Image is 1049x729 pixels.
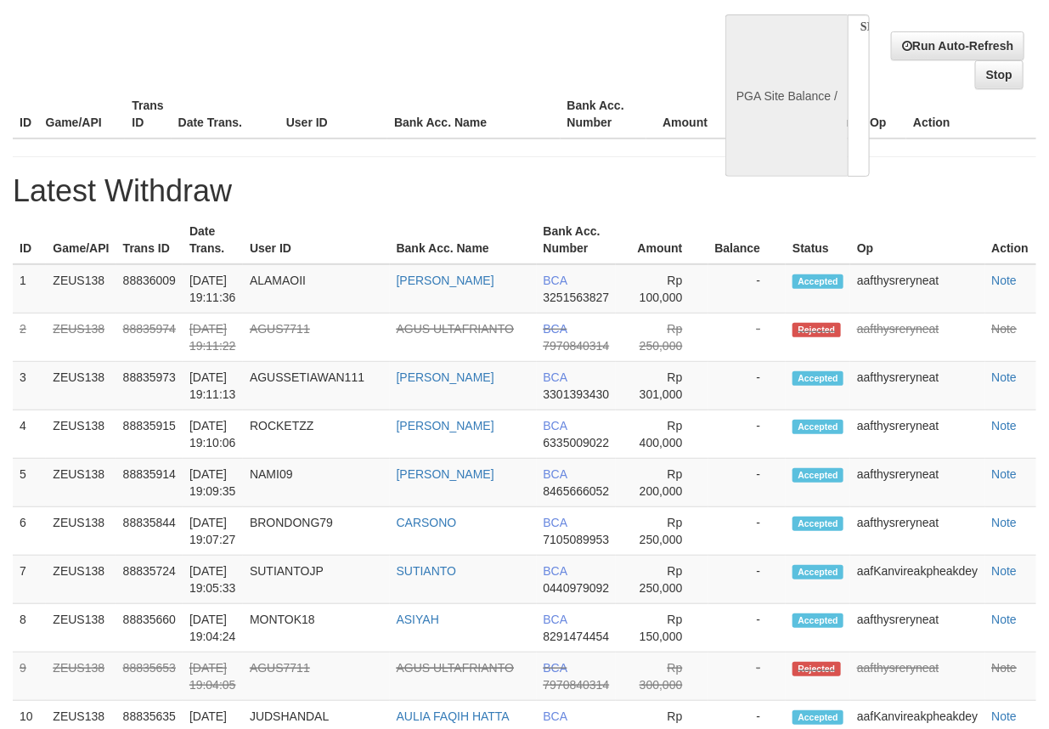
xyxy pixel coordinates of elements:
[708,604,787,653] td: -
[544,387,610,401] span: 3301393430
[397,709,510,723] a: AULIA FAQIH HATTA
[992,564,1018,578] a: Note
[13,314,46,362] td: 2
[125,90,171,138] th: Trans ID
[906,90,1036,138] th: Action
[46,264,116,314] td: ZEUS138
[13,653,46,701] td: 9
[992,661,1018,675] a: Note
[243,410,390,459] td: ROCKETZZ
[116,556,183,604] td: 88835724
[850,459,984,507] td: aafthysreryneat
[708,507,787,556] td: -
[792,420,843,434] span: Accepted
[397,661,514,675] a: AGUS ULTAFRIANTO
[243,556,390,604] td: SUTIANTOJP
[116,604,183,653] td: 88835660
[13,362,46,410] td: 3
[390,216,537,264] th: Bank Acc. Name
[792,468,843,483] span: Accepted
[616,653,708,701] td: Rp 300,000
[792,710,843,725] span: Accepted
[46,604,116,653] td: ZEUS138
[46,410,116,459] td: ZEUS138
[616,459,708,507] td: Rp 200,000
[183,216,243,264] th: Date Trans.
[792,517,843,531] span: Accepted
[46,653,116,701] td: ZEUS138
[792,323,840,337] span: Rejected
[39,90,126,138] th: Game/API
[792,662,840,676] span: Rejected
[544,484,610,498] span: 8465666052
[544,709,567,723] span: BCA
[708,264,787,314] td: -
[792,565,843,579] span: Accepted
[13,90,39,138] th: ID
[183,653,243,701] td: [DATE] 19:04:05
[561,90,647,138] th: Bank Acc. Number
[183,410,243,459] td: [DATE] 19:10:06
[992,419,1018,432] a: Note
[46,362,116,410] td: ZEUS138
[116,216,183,264] th: Trans ID
[13,604,46,653] td: 8
[616,314,708,362] td: Rp 250,000
[992,613,1018,626] a: Note
[397,564,457,578] a: SUTIANTO
[116,653,183,701] td: 88835653
[992,516,1018,529] a: Note
[850,507,984,556] td: aafthysreryneat
[850,362,984,410] td: aafthysreryneat
[792,371,843,386] span: Accepted
[792,274,843,289] span: Accepted
[544,467,567,481] span: BCA
[616,556,708,604] td: Rp 250,000
[243,507,390,556] td: BRONDONG79
[544,274,567,287] span: BCA
[616,264,708,314] td: Rp 100,000
[116,362,183,410] td: 88835973
[992,709,1018,723] a: Note
[985,216,1037,264] th: Action
[13,264,46,314] td: 1
[387,90,561,138] th: Bank Acc. Name
[243,216,390,264] th: User ID
[544,322,567,336] span: BCA
[243,362,390,410] td: AGUSSETIAWAN111
[13,507,46,556] td: 6
[397,370,494,384] a: [PERSON_NAME]
[616,216,708,264] th: Amount
[183,362,243,410] td: [DATE] 19:11:13
[992,467,1018,481] a: Note
[544,630,610,643] span: 8291474454
[992,370,1018,384] a: Note
[544,678,610,692] span: 7970840314
[397,467,494,481] a: [PERSON_NAME]
[243,604,390,653] td: MONTOK18
[544,436,610,449] span: 6335009022
[46,556,116,604] td: ZEUS138
[708,653,787,701] td: -
[708,362,787,410] td: -
[116,507,183,556] td: 88835844
[183,264,243,314] td: [DATE] 19:11:36
[183,459,243,507] td: [DATE] 19:09:35
[544,370,567,384] span: BCA
[850,216,984,264] th: Op
[46,216,116,264] th: Game/API
[850,264,984,314] td: aafthysreryneat
[850,410,984,459] td: aafthysreryneat
[786,216,850,264] th: Status
[183,556,243,604] td: [DATE] 19:05:33
[13,410,46,459] td: 4
[397,322,514,336] a: AGUS ULTAFRIANTO
[708,216,787,264] th: Balance
[708,556,787,604] td: -
[116,459,183,507] td: 88835914
[544,661,567,675] span: BCA
[725,14,848,178] div: PGA Site Balance /
[116,410,183,459] td: 88835915
[544,564,567,578] span: BCA
[397,516,457,529] a: CARSONO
